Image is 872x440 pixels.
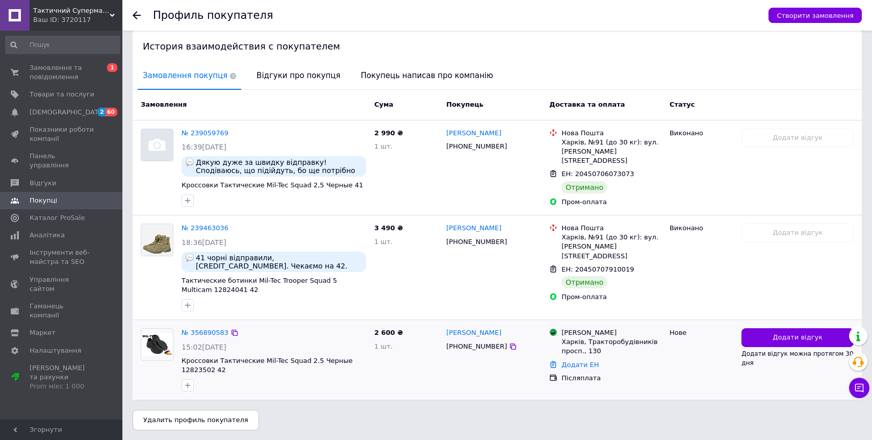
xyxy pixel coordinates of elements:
[33,6,110,15] span: Тактичний Супермаркет
[133,410,259,430] button: Удалить профиль покупателя
[143,416,248,424] span: Удалить профиль покупателя
[30,108,105,117] span: [DEMOGRAPHIC_DATA]
[773,333,823,343] span: Додати відгук
[561,138,661,166] div: Харків, №91 (до 30 кг): вул. [PERSON_NAME][STREET_ADDRESS]
[182,343,226,351] span: 15:02[DATE]
[561,374,661,383] div: Післяплата
[30,248,94,266] span: Інструменти веб-майстра та SEO
[561,337,661,356] div: Харків, Тракторобудівників просп., 130
[30,346,82,355] span: Налаштування
[141,129,173,161] img: Фото товару
[670,101,695,108] span: Статус
[446,328,501,338] a: [PERSON_NAME]
[374,329,403,336] span: 2 600 ₴
[30,231,65,240] span: Аналітика
[30,302,94,320] span: Гаманець компанії
[182,277,337,294] a: Тактические ботинки Mil-Tec Trooper Squad 5 Multicam 12824041 42
[141,129,173,161] a: Фото товару
[97,108,106,116] span: 2
[670,129,733,138] div: Виконано
[741,350,853,366] span: Додати відгук можна протягом 30 дня
[182,357,353,374] a: Кроссовки Тактические Mil-Tec Squad 2.5 Черные 12823502 42
[186,158,194,166] img: :speech_balloon:
[30,152,94,170] span: Панель управління
[33,15,122,25] div: Ваш ID: 3720117
[196,158,362,175] span: Дякую дуже за швидку відправку! Сподіваюсь, що підійдуть, бо ще потрібно замовити 2 пари у вас.
[670,224,733,233] div: Виконано
[141,333,173,356] img: Фото товару
[444,235,509,249] div: [PHONE_NUMBER]
[561,233,661,261] div: Харків, №91 (до 30 кг): вул. [PERSON_NAME][STREET_ADDRESS]
[561,361,599,369] a: Додати ЕН
[30,125,94,143] span: Показники роботи компанії
[251,63,345,89] span: Відгуки про покупця
[561,292,661,302] div: Пром-оплата
[356,63,498,89] span: Покупець написав про компанію
[182,129,228,137] a: № 239059769
[561,276,607,288] div: Отримано
[777,12,854,19] span: Створити замовлення
[374,224,403,232] span: 3 490 ₴
[182,238,226,247] span: 18:36[DATE]
[141,224,173,256] a: Фото товару
[182,143,226,151] span: 16:39[DATE]
[182,181,363,189] a: Кроссовки Тактические Mil-Tec Squad 2,5 Черные 41
[30,382,94,391] div: Prom мікс 1 000
[741,328,854,347] button: Додати відгук
[143,41,340,52] span: История взаимодействия с покупателем
[153,9,273,21] h1: Профиль покупателя
[549,101,625,108] span: Доставка та оплата
[106,108,117,116] span: 60
[186,254,194,262] img: :speech_balloon:
[30,196,57,205] span: Покупці
[561,129,661,138] div: Нова Пошта
[30,363,94,392] span: [PERSON_NAME] та рахунки
[5,36,120,54] input: Пошук
[141,224,173,256] img: Фото товару
[444,140,509,153] div: [PHONE_NUMBER]
[374,101,393,108] span: Cума
[141,328,173,361] a: Фото товару
[107,63,117,72] span: 1
[768,8,862,23] button: Створити замовлення
[374,238,393,246] span: 1 шт.
[561,265,634,273] span: ЕН: 20450707910019
[30,63,94,82] span: Замовлення та повідомлення
[30,179,56,188] span: Відгуки
[30,213,85,223] span: Каталог ProSale
[446,101,483,108] span: Покупець
[30,328,56,337] span: Маркет
[196,254,362,270] span: 41 чорні відправили, [CREDIT_CARD_NUMBER]. Чекаємо на 42. Дякуємо!
[30,275,94,294] span: Управління сайтом
[138,63,241,89] span: Замовлення покупця
[561,198,661,207] div: Пром-оплата
[446,129,501,138] a: [PERSON_NAME]
[374,129,403,137] span: 2 990 ₴
[374,142,393,150] span: 1 шт.
[374,343,393,350] span: 1 шт.
[561,224,661,233] div: Нова Пошта
[670,328,733,337] div: Нове
[446,224,501,233] a: [PERSON_NAME]
[849,378,869,398] button: Чат з покупцем
[561,181,607,193] div: Отримано
[30,90,94,99] span: Товари та послуги
[133,11,141,19] div: Повернутися назад
[182,329,228,336] a: № 356890583
[444,340,509,353] div: [PHONE_NUMBER]
[561,328,661,337] div: [PERSON_NAME]
[182,224,228,232] a: № 239463036
[141,101,187,108] span: Замовлення
[561,170,634,178] span: ЕН: 20450706073073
